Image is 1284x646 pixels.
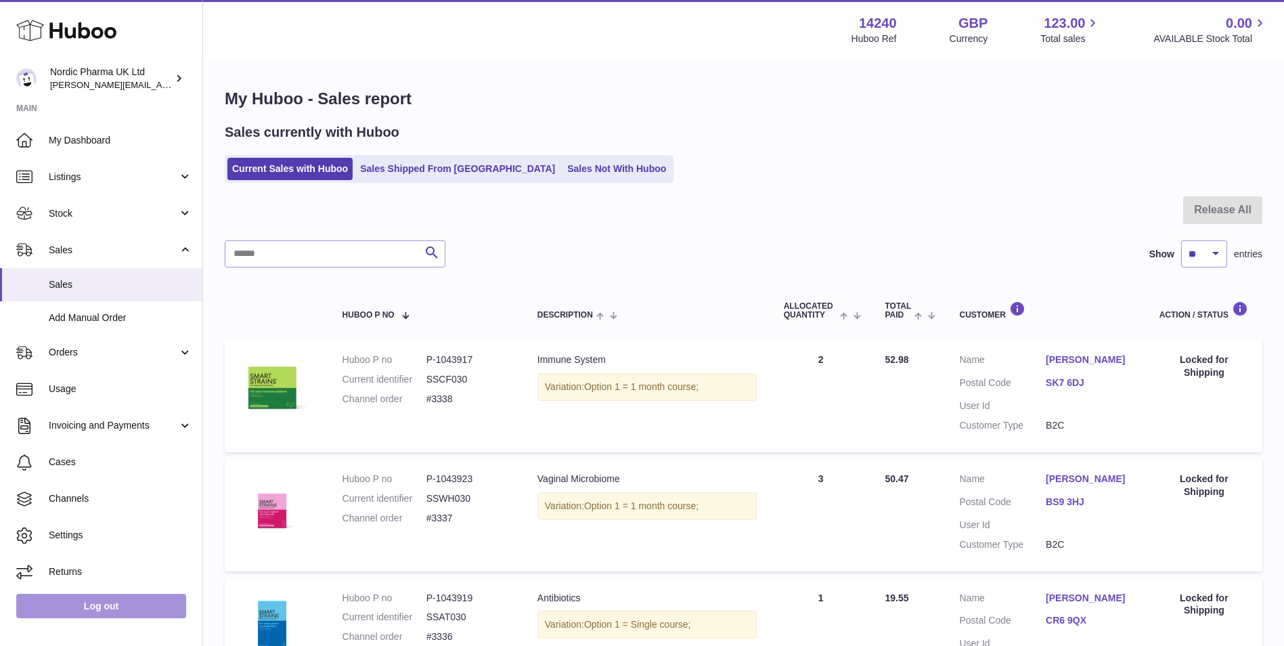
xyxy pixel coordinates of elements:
span: 19.55 [885,593,908,603]
span: Huboo P no [342,311,395,320]
dt: Customer Type [959,538,1046,551]
dt: User Id [959,400,1046,412]
div: Currency [950,33,988,45]
h2: Sales currently with Huboo [225,123,399,142]
div: Customer [959,301,1132,320]
dt: Name [959,592,1046,608]
span: My Dashboard [49,134,192,147]
dt: Postal Code [959,496,1046,512]
span: Total paid [885,302,911,320]
a: 0.00 AVAILABLE Stock Total [1153,14,1268,45]
img: joe.plant@parapharmdev.com [16,68,37,89]
div: Action / Status [1159,301,1249,320]
span: 0.00 [1226,14,1252,33]
strong: 14240 [859,14,897,33]
strong: GBP [958,14,988,33]
td: 3 [770,459,872,572]
div: Locked for Shipping [1159,353,1249,379]
a: Sales Shipped From [GEOGRAPHIC_DATA] [355,158,560,180]
div: Huboo Ref [851,33,897,45]
span: Description [537,311,593,320]
div: Nordic Pharma UK Ltd [50,66,172,91]
span: Invoicing and Payments [49,419,178,432]
div: Locked for Shipping [1159,473,1249,498]
span: 123.00 [1044,14,1085,33]
h1: My Huboo - Sales report [225,88,1262,110]
dd: SSAT030 [426,611,510,624]
dt: Huboo P no [342,473,426,486]
dt: Postal Code [959,614,1046,630]
dt: Current identifier [342,492,426,505]
span: Listings [49,171,178,184]
div: Immune System [537,353,757,366]
dd: B2C [1046,538,1132,551]
div: Variation: [537,373,757,401]
div: Variation: [537,492,757,520]
dt: Huboo P no [342,592,426,605]
div: Variation: [537,611,757,639]
span: 52.98 [885,354,908,365]
dd: #3336 [426,630,510,643]
label: Show [1149,248,1174,261]
span: Total sales [1040,33,1101,45]
span: Option 1 = Single course; [584,619,691,630]
dt: Name [959,353,1046,370]
dt: Channel order [342,393,426,406]
img: Vaginal_Microbiome_30Capsules_FrontFace.png [238,473,306,540]
dt: User Id [959,519,1046,532]
span: Add Manual Order [49,311,192,324]
div: Antibiotics [537,592,757,605]
dt: Channel order [342,512,426,525]
a: SK7 6DJ [1046,376,1132,389]
dt: Postal Code [959,376,1046,393]
dd: P-1043917 [426,353,510,366]
span: Cases [49,456,192,469]
a: [PERSON_NAME] [1046,473,1132,486]
dt: Current identifier [342,611,426,624]
dt: Name [959,473,1046,489]
a: [PERSON_NAME] [1046,353,1132,366]
span: Settings [49,529,192,542]
a: 123.00 Total sales [1040,14,1101,45]
div: Vaginal Microbiome [537,473,757,486]
span: ALLOCATED Quantity [784,302,837,320]
span: AVAILABLE Stock Total [1153,33,1268,45]
span: Option 1 = 1 month course; [584,381,699,392]
span: Sales [49,278,192,291]
td: 2 [770,340,872,452]
span: Sales [49,244,178,257]
a: Sales Not With Huboo [562,158,671,180]
dd: B2C [1046,419,1132,432]
dt: Current identifier [342,373,426,386]
a: [PERSON_NAME] [1046,592,1132,605]
span: Stock [49,207,178,220]
span: Returns [49,565,192,578]
dd: #3337 [426,512,510,525]
dd: SSWH030 [426,492,510,505]
a: Current Sales with Huboo [227,158,353,180]
span: Orders [49,346,178,359]
span: Option 1 = 1 month course; [584,500,699,511]
span: 50.47 [885,473,908,484]
dd: P-1043923 [426,473,510,486]
dt: Channel order [342,630,426,643]
a: Log out [16,594,186,618]
div: Locked for Shipping [1159,592,1249,618]
a: BS9 3HJ [1046,496,1132,509]
dd: #3338 [426,393,510,406]
a: CR6 9QX [1046,614,1132,627]
dt: Customer Type [959,419,1046,432]
span: entries [1234,248,1262,261]
img: Immune_System_30sachets_FrontFace.png [238,353,306,421]
span: Usage [49,383,192,395]
span: Channels [49,492,192,505]
dd: SSCF030 [426,373,510,386]
dt: Huboo P no [342,353,426,366]
span: [PERSON_NAME][EMAIL_ADDRESS][DOMAIN_NAME] [50,79,271,90]
dd: P-1043919 [426,592,510,605]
